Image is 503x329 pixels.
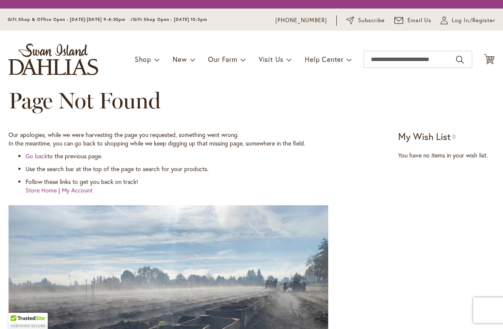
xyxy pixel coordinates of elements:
span: Log In/Register [452,16,495,25]
div: You have no items in your wish list. [398,151,494,160]
a: My Account [62,186,93,194]
span: Gift Shop Open - [DATE] 10-3pm [133,17,207,22]
span: Help Center [305,55,344,64]
a: [PHONE_NUMBER] [275,16,327,25]
span: New [173,55,187,64]
a: Go back [26,152,47,160]
a: Subscribe [346,16,385,25]
p: Our apologies, while we were harvesting the page you requested, something went wrong. In the mean... [9,131,393,148]
li: to the previous page. [26,152,393,160]
li: Use the search bar at the top of the page to search for your products. [26,165,393,173]
span: Subscribe [358,16,385,25]
a: Store Home [26,186,57,194]
button: Search [456,53,464,67]
span: Email Us [408,16,432,25]
span: Page Not Found [9,87,161,114]
strong: My Wish List [398,130,451,143]
span: Gift Shop & Office Open - [DATE]-[DATE] 9-4:30pm / [8,17,133,22]
div: TrustedSite Certified [9,313,48,329]
a: Log In/Register [441,16,495,25]
span: | [58,186,60,194]
span: Our Farm [208,55,237,64]
a: Email Us [394,16,432,25]
a: store logo [9,44,98,75]
span: Visit Us [259,55,283,64]
span: Shop [135,55,151,64]
li: Follow these links to get you back on track! [26,178,393,195]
